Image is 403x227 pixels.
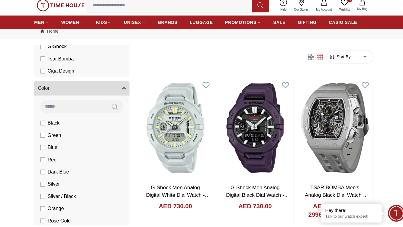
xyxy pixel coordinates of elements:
span: Orange [47,207,63,215]
a: WOMEN [60,21,83,32]
input: G-Shock [40,48,45,53]
input: Orange [40,209,45,213]
div: Hey there! [321,210,373,216]
a: CASIO SALE [325,21,353,32]
span: CASIO SALE [325,24,353,30]
span: WOMEN [60,24,78,30]
span: Dark Blue [47,171,68,178]
span: Help [275,12,286,17]
span: GIFTING [294,24,313,30]
span: Rose Gold [47,219,70,227]
a: G-Shock Men Analog Digital Black Dial Watch - GBA-950-2ADR [223,187,286,209]
span: Color [37,88,49,96]
span: G-Shock [47,47,66,54]
img: TSAR BOMBA Men's Analog Black Dial Watch - TB8214 C-Grey [293,81,369,182]
span: Our Stores [288,12,308,17]
input: Blue [40,148,45,153]
span: Red [47,159,56,166]
a: Our Stores [287,2,309,18]
input: Green [40,136,45,141]
input: Black [40,124,45,129]
a: KIDS [95,21,110,32]
span: Wishlist [333,12,348,17]
input: Tsar Bomba [40,60,45,65]
a: Home [40,33,58,39]
span: KIDS [95,24,106,30]
span: Sort By: [331,58,348,64]
img: G-Shock Men Analog Digital Black Dial Watch - GBA-950-2ADR [214,81,290,182]
span: SALE [270,24,282,30]
h4: AED 730.00 [236,204,269,213]
a: SALE [270,21,282,32]
img: G-Shock Men Analog Digital White Dial Watch - GBA-950-7ADR [135,81,211,182]
a: MEN [34,21,48,32]
button: Color [34,85,128,99]
span: UNISEX [122,24,139,30]
a: PROMOTIONS [222,21,258,32]
input: Silver [40,184,45,189]
h4: AED 730.00 [157,204,190,213]
a: TSAR BOMBA Men's Analog Black Dial Watch - TB8214 C-Grey [301,187,364,209]
div: Chat Widget [383,207,400,224]
div: AED 3329.00 [336,206,363,220]
a: GIFTING [294,21,313,32]
input: Red [40,160,45,165]
input: Silver / Black [40,196,45,201]
span: LUGGAGE [188,24,211,30]
input: Ciga Design [40,73,45,77]
span: Black [47,123,59,130]
button: My Bag [349,3,367,17]
h4: AED 2996.00 [299,204,332,221]
a: 0Wishlist [332,2,349,18]
a: UNISEX [122,21,144,32]
span: 0 [343,2,348,7]
span: Blue [47,147,57,154]
span: Ciga Design [47,71,73,79]
a: BRANDS [156,21,176,32]
span: BRANDS [156,24,176,30]
a: LUGGAGE [188,21,211,32]
span: Green [47,135,60,142]
span: MEN [34,24,44,30]
span: PROMOTIONS [222,24,253,30]
input: Rose Gold [40,221,45,225]
span: Tsar Bomba [47,59,73,66]
span: Silver / Black [47,195,75,203]
nav: Breadcrumb [34,28,369,44]
span: My Account [310,12,330,17]
p: Talk to our watch expert! [321,216,373,222]
span: My Bag [350,11,366,16]
img: ... [36,4,84,16]
a: Help [273,2,287,18]
input: Dark Blue [40,172,45,177]
span: Silver [47,183,59,190]
button: Sort By: [325,58,348,64]
a: G-Shock Men Analog Digital White Dial Watch - GBA-950-7ADR [144,187,208,209]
